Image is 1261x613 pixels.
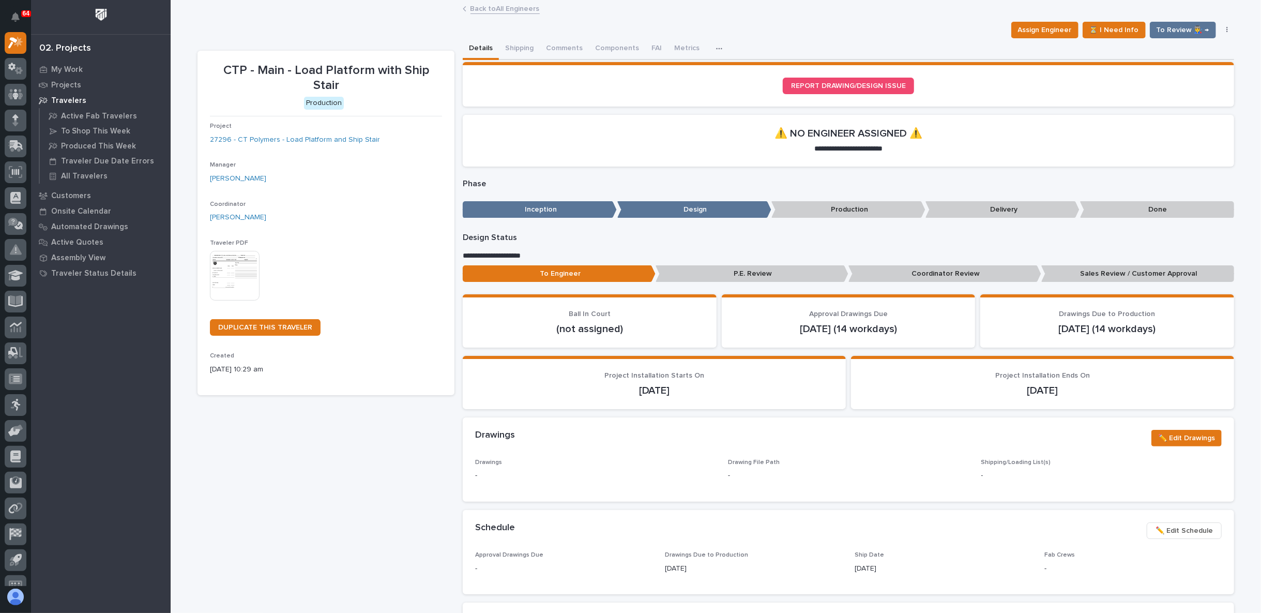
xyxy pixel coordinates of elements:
p: (not assigned) [475,323,704,335]
p: Traveler Status Details [51,269,136,278]
a: Customers [31,188,171,203]
p: Active Fab Travelers [61,112,137,121]
button: Components [589,38,645,60]
p: Active Quotes [51,238,103,247]
button: ✏️ Edit Drawings [1151,430,1222,446]
a: 27296 - CT Polymers - Load Platform and Ship Stair [210,134,380,145]
p: All Travelers [61,172,108,181]
button: Metrics [668,38,706,60]
p: - [1044,563,1222,574]
button: FAI [645,38,668,60]
a: Onsite Calendar [31,203,171,219]
a: Travelers [31,93,171,108]
span: Approval Drawings Due [809,310,888,318]
span: Drawings [475,459,502,466]
span: ✏️ Edit Drawings [1158,432,1215,444]
span: Drawings Due to Production [665,552,748,558]
button: ✏️ Edit Schedule [1147,522,1222,539]
button: ⏳ I Need Info [1083,22,1146,38]
a: Active Quotes [31,234,171,250]
span: Ship Date [855,552,884,558]
a: Traveler Status Details [31,265,171,281]
img: Workspace Logo [92,5,111,24]
span: Project Installation Ends On [995,372,1090,379]
p: Customers [51,191,91,201]
div: 02. Projects [39,43,91,54]
span: Project [210,123,232,129]
p: Done [1080,201,1234,218]
a: Back toAll Engineers [470,2,540,14]
p: Traveler Due Date Errors [61,157,154,166]
button: Assign Engineer [1011,22,1078,38]
span: Drawing File Path [728,459,780,466]
a: [PERSON_NAME] [210,173,266,184]
p: Sales Review / Customer Approval [1041,265,1234,282]
a: To Shop This Week [40,124,171,138]
span: ✏️ Edit Schedule [1156,525,1213,537]
p: Assembly View [51,253,105,263]
p: Delivery [925,201,1080,218]
p: P.E. Review [656,265,848,282]
span: Traveler PDF [210,240,248,246]
button: Notifications [5,6,26,28]
p: [DATE] [665,563,842,574]
p: My Work [51,65,83,74]
p: To Shop This Week [61,127,130,136]
span: Manager [210,162,236,168]
p: Automated Drawings [51,222,128,232]
p: Onsite Calendar [51,207,111,216]
p: Coordinator Review [848,265,1041,282]
a: DUPLICATE THIS TRAVELER [210,319,321,336]
p: [DATE] [475,384,833,397]
span: Approval Drawings Due [475,552,543,558]
a: Produced This Week [40,139,171,153]
p: Design Status [463,233,1234,243]
a: All Travelers [40,169,171,183]
a: REPORT DRAWING/DESIGN ISSUE [783,78,914,94]
span: Fab Crews [1044,552,1075,558]
span: Assign Engineer [1018,24,1072,36]
span: To Review 👨‍🏭 → [1157,24,1209,36]
p: [DATE] [863,384,1222,397]
button: Comments [540,38,589,60]
span: Created [210,353,234,359]
p: Phase [463,179,1234,189]
button: Details [463,38,499,60]
p: - [728,470,730,481]
span: Coordinator [210,201,246,207]
a: [PERSON_NAME] [210,212,266,223]
p: [DATE] (14 workdays) [734,323,963,335]
button: Shipping [499,38,540,60]
span: Drawings Due to Production [1059,310,1156,318]
p: - [475,563,652,574]
p: Travelers [51,96,86,106]
p: Produced This Week [61,142,136,151]
p: 64 [23,10,29,17]
a: Automated Drawings [31,219,171,234]
span: REPORT DRAWING/DESIGN ISSUE [791,82,906,89]
a: Projects [31,77,171,93]
button: To Review 👨‍🏭 → [1150,22,1216,38]
p: [DATE] 10:29 am [210,364,442,375]
h2: ⚠️ NO ENGINEER ASSIGNED ⚠️ [774,127,922,140]
a: My Work [31,62,171,77]
p: To Engineer [463,265,656,282]
a: Active Fab Travelers [40,109,171,123]
p: Production [771,201,925,218]
p: - [475,470,716,481]
p: Projects [51,81,81,90]
p: [DATE] (14 workdays) [993,323,1222,335]
span: DUPLICATE THIS TRAVELER [218,324,312,331]
div: Notifications64 [13,12,26,29]
p: Inception [463,201,617,218]
h2: Drawings [475,430,515,441]
span: Project Installation Starts On [604,372,704,379]
span: Ball In Court [569,310,611,318]
div: Production [304,97,344,110]
p: CTP - Main - Load Platform with Ship Stair [210,63,442,93]
a: Assembly View [31,250,171,265]
span: ⏳ I Need Info [1089,24,1139,36]
a: Traveler Due Date Errors [40,154,171,168]
span: Shipping/Loading List(s) [981,459,1051,466]
p: Design [617,201,771,218]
